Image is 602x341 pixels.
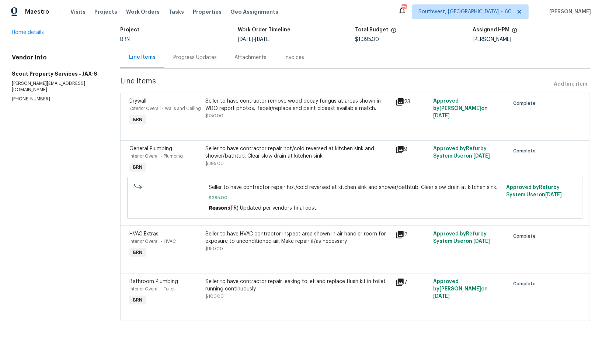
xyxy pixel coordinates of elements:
[209,206,229,211] span: Reason:
[12,30,44,35] a: Home details
[12,70,102,77] h5: Scout Property Services - JAX-S
[284,54,304,61] div: Invoices
[205,294,224,299] span: $100.00
[230,8,278,15] span: Geo Assignments
[234,54,267,61] div: Attachments
[129,99,146,104] span: Drywall
[396,230,429,239] div: 2
[513,147,539,155] span: Complete
[205,278,391,293] div: Seller to have contractor repair leaking toilet and replace flush kit in toilet running continuou...
[129,54,156,61] div: Line Items
[513,100,539,107] span: Complete
[130,296,145,304] span: BRN
[238,37,271,42] span: -
[129,287,175,291] span: Interior Overall - Toilet
[129,154,183,158] span: Interior Overall - Plumbing
[129,279,178,284] span: Bathroom Plumbing
[130,116,145,123] span: BRN
[126,8,160,15] span: Work Orders
[401,4,407,12] div: 729
[434,294,450,299] span: [DATE]
[209,184,502,191] span: Seller to have contractor repair hot/cold reversed at kitchen sink and shower/bathtub. Clear slow...
[396,97,429,106] div: 23
[120,77,551,91] span: Line Items
[94,8,117,15] span: Projects
[434,113,450,118] span: [DATE]
[434,279,488,299] span: Approved by [PERSON_NAME] on
[434,99,488,118] span: Approved by [PERSON_NAME] on
[473,27,509,32] h5: Assigned HPM
[129,239,176,244] span: Interior Overall - HVAC
[418,8,512,15] span: Southwest, [GEOGRAPHIC_DATA] + 60
[12,96,102,102] p: [PHONE_NUMBER]
[238,37,253,42] span: [DATE]
[205,97,391,112] div: Seller to have contractor remove wood decay fungus at areas shown in WDO report photos. Repair/re...
[434,231,490,244] span: Approved by Refurby System User on
[209,194,502,201] span: $395.00
[129,231,159,237] span: HVAC Extras
[546,8,591,15] span: [PERSON_NAME]
[193,8,222,15] span: Properties
[391,27,397,37] span: The total cost of line items that have been proposed by Opendoor. This sum includes line items th...
[129,146,172,151] span: General Plumbing
[355,37,379,42] span: $1,395.00
[12,54,102,61] h4: Vendor Info
[473,37,590,42] div: [PERSON_NAME]
[130,249,145,256] span: BRN
[513,232,539,240] span: Complete
[25,8,49,15] span: Maestro
[129,106,201,111] span: Exterior Overall - Walls and Ceiling
[205,230,391,245] div: Seller to have HVAC contractor inspect area shown in air handler room for exposure to uncondition...
[545,192,562,197] span: [DATE]
[130,163,145,171] span: BRN
[396,278,429,287] div: 7
[513,280,539,287] span: Complete
[205,161,224,166] span: $395.00
[12,80,102,93] p: [PERSON_NAME][EMAIL_ADDRESS][DOMAIN_NAME]
[474,154,490,159] span: [DATE]
[255,37,271,42] span: [DATE]
[229,206,317,211] span: (PR) Updated per vendors final cost.
[396,145,429,154] div: 9
[120,27,139,32] h5: Project
[173,54,217,61] div: Progress Updates
[434,146,490,159] span: Approved by Refurby System User on
[205,145,391,160] div: Seller to have contractor repair hot/cold reversed at kitchen sink and shower/bathtub. Clear slow...
[355,27,389,32] h5: Total Budget
[168,9,184,14] span: Tasks
[238,27,290,32] h5: Work Order Timeline
[512,27,518,37] span: The hpm assigned to this work order.
[205,114,223,118] span: $750.00
[120,37,130,42] span: BRN
[506,185,562,197] span: Approved by Refurby System User on
[205,247,223,251] span: $150.00
[474,239,490,244] span: [DATE]
[70,8,86,15] span: Visits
